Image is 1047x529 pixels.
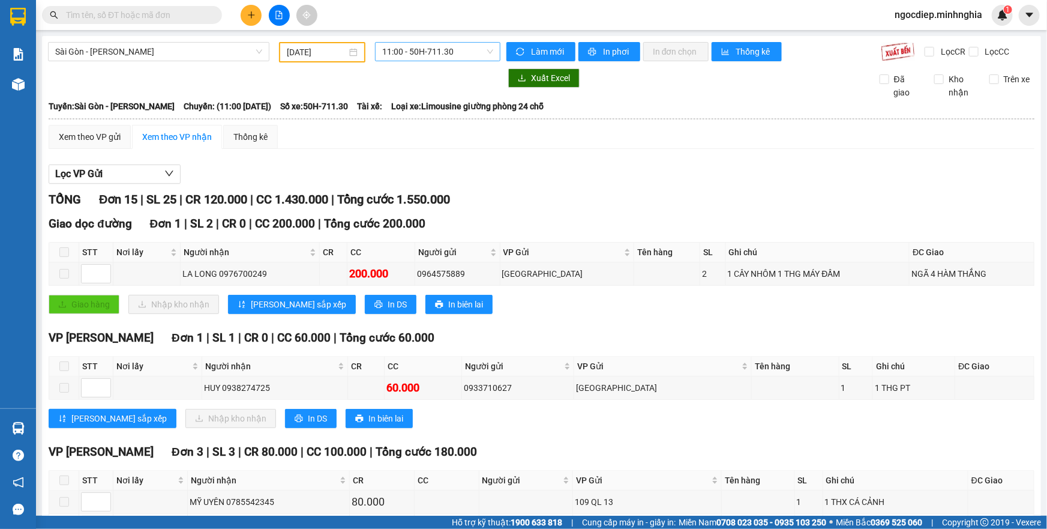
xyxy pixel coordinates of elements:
[875,381,953,394] div: 1 THG PT
[518,74,526,83] span: download
[576,474,709,487] span: VP Gửi
[320,243,347,262] th: CR
[374,300,383,310] span: printer
[795,471,823,491] th: SL
[184,246,308,259] span: Người nhận
[829,520,833,525] span: ⚪️
[910,262,1034,286] td: NGÃ 4 HÀM THẮNG
[244,331,268,345] span: CR 0
[889,73,925,99] span: Đã giao
[277,331,331,345] span: CC 60.000
[275,11,283,19] span: file-add
[679,516,826,529] span: Miền Nam
[349,265,413,282] div: 200.000
[574,376,752,400] td: Sài Gòn
[508,68,580,88] button: downloadXuất Excel
[425,295,493,314] button: printerIn biên lai
[184,100,271,113] span: Chuyến: (11:00 [DATE])
[238,300,246,310] span: sort-ascending
[79,357,113,376] th: STT
[185,409,276,428] button: downloadNhập kho nhận
[885,7,992,22] span: ngocdiep.minhnghia
[999,73,1035,86] span: Trên xe
[307,445,367,459] span: CC 100.000
[576,381,749,394] div: [GEOGRAPHIC_DATA]
[302,11,311,19] span: aim
[55,166,103,181] span: Lọc VP Gửi
[588,47,598,57] span: printer
[839,357,873,376] th: SL
[643,42,709,61] button: In đơn chọn
[503,246,622,259] span: VP Gửi
[573,491,721,514] td: 109 QL 13
[296,5,317,26] button: aim
[49,192,81,207] span: TỔNG
[575,495,719,509] div: 109 QL 13
[142,130,212,144] div: Xem theo VP nhận
[931,516,933,529] span: |
[49,445,154,459] span: VP [PERSON_NAME]
[936,45,967,58] span: Lọc CR
[881,42,915,61] img: 9k=
[49,409,176,428] button: sort-ascending[PERSON_NAME] sắp xếp
[871,518,922,527] strong: 0369 525 060
[376,445,477,459] span: Tổng cước 180.000
[726,243,910,262] th: Ghi chú
[502,267,632,280] div: [GEOGRAPHIC_DATA]
[59,130,121,144] div: Xem theo VP gửi
[582,516,676,529] span: Cung cấp máy in - giấy in:
[244,445,298,459] span: CR 80.000
[464,381,572,394] div: 0933710627
[1024,10,1035,20] span: caret-down
[836,516,922,529] span: Miền Bắc
[55,43,262,61] span: Sài Gòn - Phan Rí
[465,360,562,373] span: Người gửi
[301,445,304,459] span: |
[285,409,337,428] button: printerIn DS
[350,471,415,491] th: CR
[578,42,640,61] button: printerIn phơi
[228,295,356,314] button: sort-ascending[PERSON_NAME] sắp xếp
[797,495,821,509] div: 1
[255,217,315,231] span: CC 200.000
[206,445,209,459] span: |
[164,169,174,178] span: down
[841,381,871,394] div: 1
[172,445,203,459] span: Đơn 3
[179,192,182,207] span: |
[722,471,795,491] th: Tên hàng
[357,100,382,113] span: Tài xế:
[205,360,336,373] span: Người nhận
[334,331,337,345] span: |
[955,357,1034,376] th: ĐC Giao
[577,360,739,373] span: VP Gửi
[271,331,274,345] span: |
[116,474,175,487] span: Nơi lấy
[980,518,989,527] span: copyright
[391,100,544,113] span: Loại xe: Limousine giường phòng 24 chỗ
[352,494,412,510] div: 80.000
[386,379,460,396] div: 60.000
[1004,5,1012,14] sup: 1
[204,381,346,394] div: HUY 0938274725
[823,471,968,491] th: Ghi chú
[365,295,416,314] button: printerIn DS
[355,414,364,424] span: printer
[531,71,570,85] span: Xuất Excel
[1019,5,1040,26] button: caret-down
[571,516,573,529] span: |
[287,46,347,59] input: 10/10/2025
[190,495,347,509] div: MỸ UYÊN 0785542345
[269,5,290,26] button: file-add
[603,45,631,58] span: In phơi
[980,45,1012,58] span: Lọc CC
[452,516,562,529] span: Hỗ trợ kỹ thuật:
[634,243,700,262] th: Tên hàng
[482,474,561,487] span: Người gửi
[212,331,235,345] span: SL 1
[238,445,241,459] span: |
[116,246,168,259] span: Nơi lấy
[873,357,955,376] th: Ghi chú
[385,357,462,376] th: CC
[337,192,450,207] span: Tổng cước 1.550.000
